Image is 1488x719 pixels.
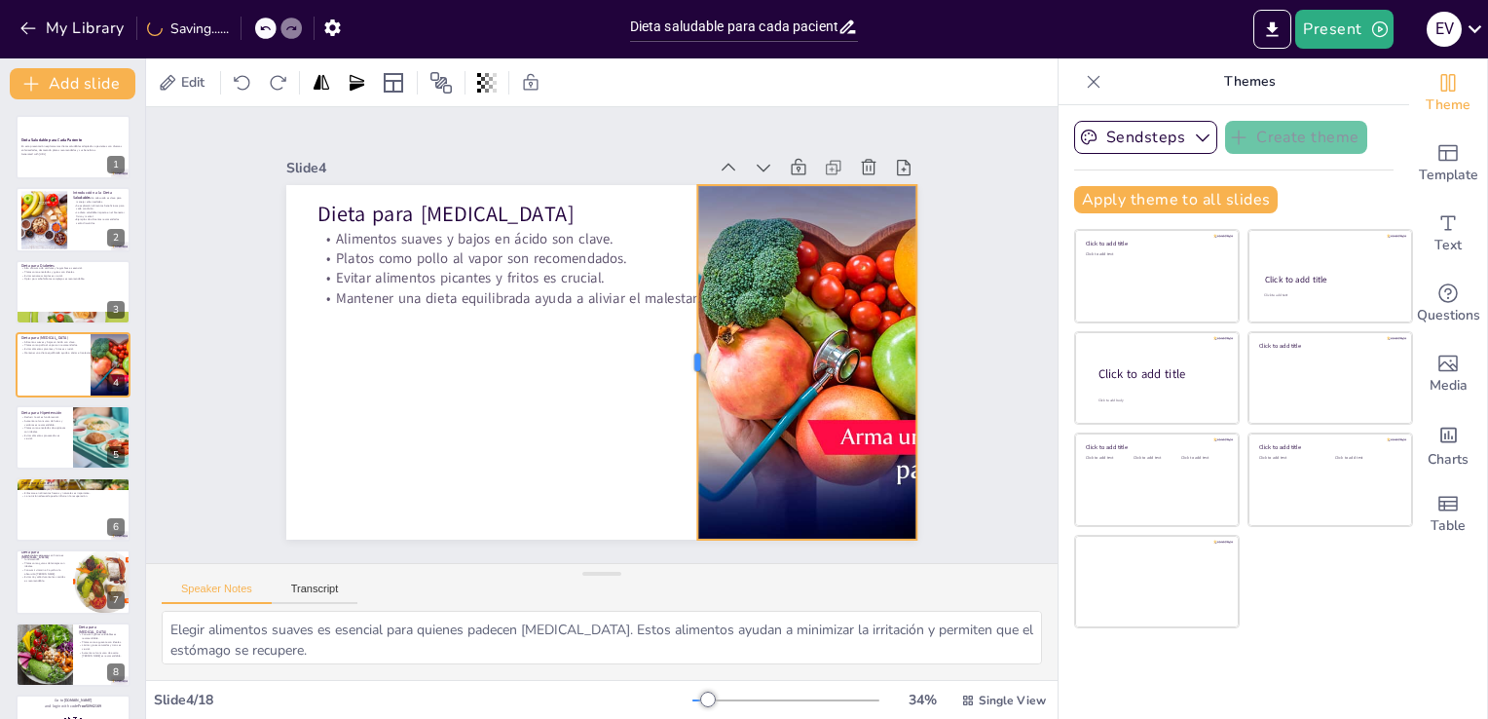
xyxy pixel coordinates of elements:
p: Evitar alimentos picantes y fritos es crucial. [21,348,96,352]
span: Single View [979,693,1046,708]
p: Dieta para [MEDICAL_DATA] [21,335,96,341]
p: Dieta para Diabetes [21,263,125,269]
p: Alto consumo de verduras y legumbres es esencial. [21,267,125,271]
div: Click to add text [1335,456,1396,461]
p: Platos como pollo al vapor son recomendados. [547,41,732,423]
strong: [DOMAIN_NAME] [64,699,93,703]
p: Alimentos como bayas y brócoli son altamente recomendados. [21,487,125,491]
span: Charts [1428,449,1469,471]
div: Change the overall theme [1409,58,1487,129]
div: 34 % [899,691,946,709]
p: Dieta para [MEDICAL_DATA] [79,624,125,635]
div: Click to add title [1086,240,1225,247]
div: 7 [16,549,130,614]
div: 2 [16,187,130,251]
p: Platos como ensaladas y guisos son ideales. [21,270,125,274]
div: Click to add title [1098,366,1223,383]
span: Edit [177,73,208,92]
button: My Library [15,13,132,44]
button: Add slide [10,68,135,99]
div: Click to add title [1265,274,1395,285]
div: 2 [107,229,125,246]
p: Reducir la sal es fundamental. [21,415,67,419]
p: Mantener una dieta equilibrada ayuda a aliviar el malestar. [511,57,696,438]
p: Platos como pollo al vapor son recomendados. [21,344,96,348]
p: La dieta saludable impacta en el bienestar físico y mental. [73,210,125,217]
p: Aumentar el consumo de aceite [PERSON_NAME] es recomendable. [79,651,125,658]
span: Position [429,71,453,95]
div: Click to add text [1086,456,1130,461]
p: Evitar té y café durante las comidas es recomendable. [21,576,67,583]
button: Sendsteps [1074,121,1217,154]
p: Platos como ensaladas de espinacas son ideales. [21,426,67,433]
strong: Dieta Saludable para Cada Paciente [21,138,82,143]
div: Click to add title [1259,341,1398,349]
div: Click to add title [1259,443,1398,451]
p: Dieta para Cáncer [21,480,125,486]
span: Questions [1417,305,1480,326]
button: Export to PowerPoint [1253,10,1291,49]
div: 4 [16,332,130,397]
span: Template [1419,165,1478,186]
div: Click to add title [1086,443,1225,451]
div: 7 [107,591,125,609]
div: Slide 4 / 18 [154,691,692,709]
p: Una dieta rica en antioxidantes es esencial. [21,484,125,488]
p: Introducción a la Dieta Saludable [73,189,125,200]
p: Mantener una dieta equilibrada ayuda a aliviar el malestar. [21,351,96,355]
button: Apply theme to all slides [1074,186,1278,213]
div: Add charts and graphs [1409,409,1487,479]
button: Create theme [1225,121,1367,154]
p: Evitar alimentos picantes y fritos es crucial. [530,49,715,431]
div: Add ready made slides [1409,129,1487,199]
div: 8 [16,623,130,687]
div: 4 [107,374,125,392]
div: Get real-time input from your audience [1409,269,1487,339]
div: 5 [107,446,125,464]
button: Present [1295,10,1393,49]
div: 1 [107,156,125,173]
p: Optar por carbohidratos complejos es recomendable. [21,278,125,282]
div: Click to add text [1181,456,1225,461]
div: 5 [16,405,130,470]
p: Evitar azúcares simples es crucial. [21,274,125,278]
div: Click to add text [1264,293,1394,298]
p: Enfocarse en alimentos frescos y naturales es importante. [21,491,125,495]
div: Saving...... [147,19,229,38]
p: Consumir grasas saludables es recomendable. [79,632,125,639]
p: Go to [21,698,125,703]
p: Alimentos suaves y bajos en ácido son clave. [21,340,96,344]
div: 1 [16,115,130,179]
p: Limitar grasas saturadas y trans es crucial. [79,643,125,650]
div: Click to add text [1259,456,1321,461]
p: Themes [1109,58,1390,105]
p: Incluir alimentos ricos en hierro es fundamental. [21,554,67,561]
textarea: Elegir alimentos suaves es esencial para quienes padecen [MEDICAL_DATA]. Estos alimentos ayudan a... [162,611,1042,664]
p: Se explorarán alimentos beneficiosos para cada condición. [73,204,125,210]
div: E V [1427,12,1462,47]
div: Add text boxes [1409,199,1487,269]
span: Media [1430,375,1468,397]
p: Platos como guisos de lentejas son ideales. [21,562,67,569]
span: Text [1434,235,1462,256]
p: Platos como aguacate son ideales. [79,640,125,644]
p: En esta presentación exploraremos dietas saludables adaptadas a pacientes con diversas enfermedad... [21,145,125,152]
div: Add a table [1409,479,1487,549]
p: Ejemplos de alimentos recomendados serán discutidos. [73,217,125,224]
div: 3 [107,301,125,319]
div: Add images, graphics, shapes or video [1409,339,1487,409]
p: Dieta para Hipertensión [21,409,67,415]
p: and login with code [21,703,125,709]
div: 3 [16,260,130,324]
p: Evitar alimentos procesados es crucial. [21,434,67,440]
div: 8 [107,663,125,681]
p: Consumir vitamina C ayuda a la absorción [PERSON_NAME]. [21,569,67,576]
div: 6 [107,518,125,536]
span: Theme [1426,95,1470,116]
div: Click to add body [1098,398,1221,403]
div: Click to add text [1134,456,1177,461]
div: Click to add text [1086,252,1225,257]
button: E V [1427,10,1462,49]
button: Transcript [272,583,358,604]
p: Dieta para [MEDICAL_DATA] [583,21,777,407]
